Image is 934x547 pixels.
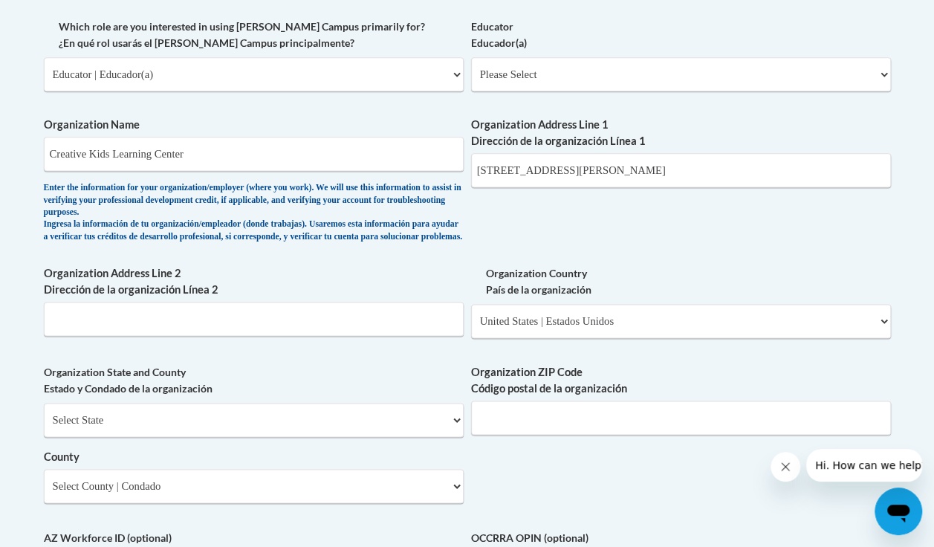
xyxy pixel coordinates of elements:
[471,19,891,51] label: Educator Educador(a)
[44,137,464,171] input: Metadata input
[44,117,464,133] label: Organization Name
[771,452,800,482] iframe: Close message
[44,19,464,51] label: Which role are you interested in using [PERSON_NAME] Campus primarily for? ¿En qué rol usarás el ...
[471,117,891,149] label: Organization Address Line 1 Dirección de la organización Línea 1
[9,10,120,22] span: Hi. How can we help?
[875,488,922,535] iframe: Button to launch messaging window
[471,153,891,187] input: Metadata input
[806,449,922,482] iframe: Message from company
[44,364,464,397] label: Organization State and County Estado y Condado de la organización
[471,401,891,435] input: Metadata input
[471,364,891,397] label: Organization ZIP Code Código postal de la organización
[44,265,464,298] label: Organization Address Line 2 Dirección de la organización Línea 2
[44,449,464,465] label: County
[471,265,891,298] label: Organization Country País de la organización
[44,182,464,243] div: Enter the information for your organization/employer (where you work). We will use this informati...
[44,302,464,336] input: Metadata input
